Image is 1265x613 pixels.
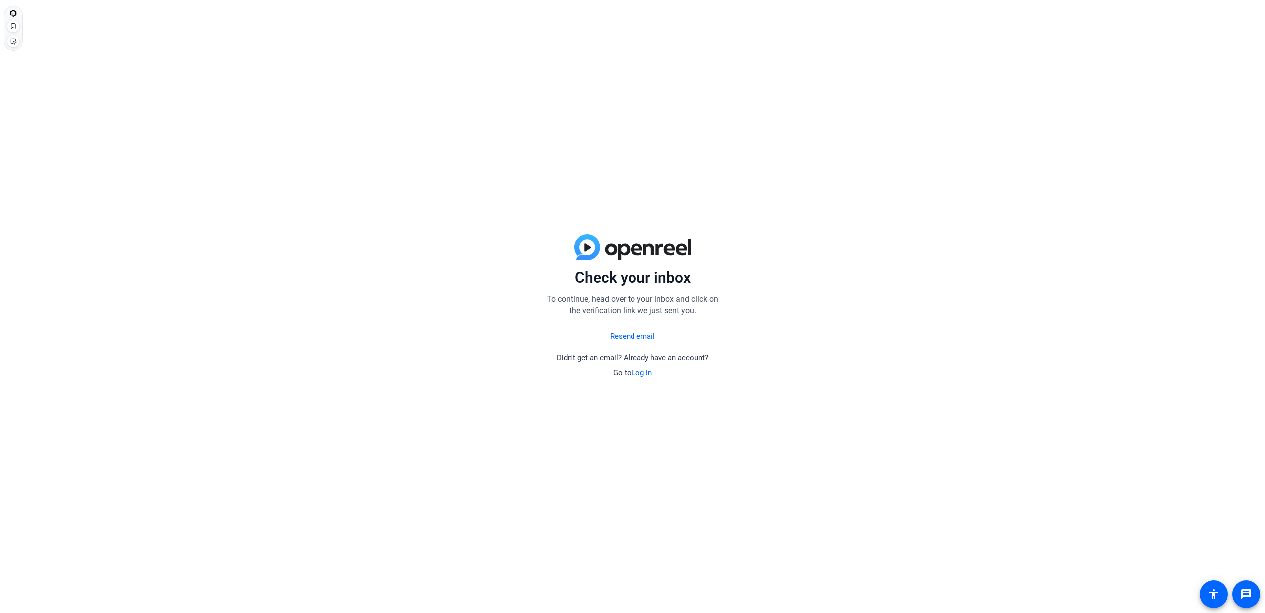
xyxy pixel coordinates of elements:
p: To continue, head over to your inbox and click on the verification link we just sent you. [543,293,722,317]
a: Log in [632,368,652,377]
mat-icon: message [1240,588,1252,600]
img: blue-gradient.svg [574,234,691,260]
span: Didn't get an email? Already have an account? [557,353,708,362]
a: Resend email [610,331,655,342]
span: Go to [613,368,652,377]
p: Check your inbox [543,268,722,287]
mat-icon: accessibility [1208,588,1220,600]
